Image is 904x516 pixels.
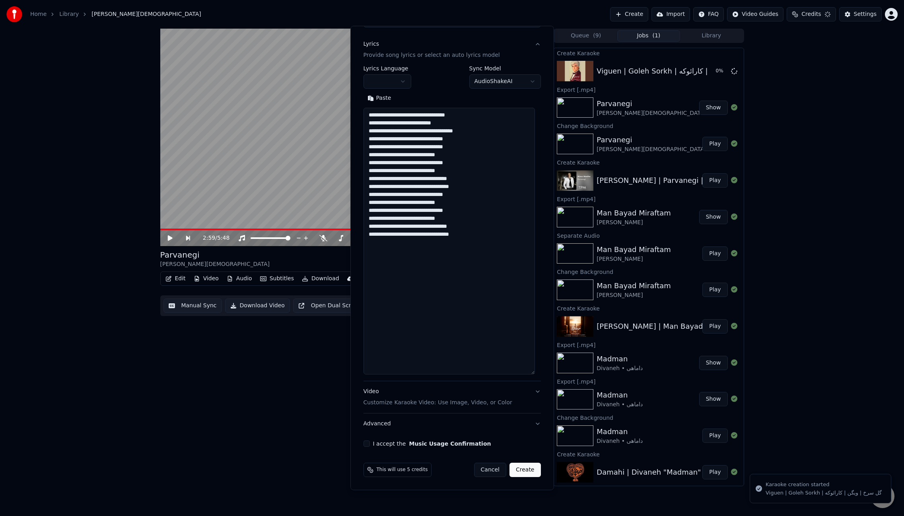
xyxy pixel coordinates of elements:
[364,66,411,71] label: Lyrics Language
[364,51,500,59] p: Provide song lyrics or select an auto lyrics model
[364,92,395,105] button: Paste
[409,441,491,446] button: I accept the
[509,463,541,477] button: Create
[377,467,428,473] span: This will use 5 credits
[364,40,379,48] div: Lyrics
[364,66,541,381] div: LyricsProvide song lyrics or select an auto lyrics model
[474,463,506,477] button: Cancel
[364,399,512,407] p: Customize Karaoke Video: Use Image, Video, or Color
[364,388,512,407] div: Video
[364,381,541,413] button: VideoCustomize Karaoke Video: Use Image, Video, or Color
[364,34,541,66] button: LyricsProvide song lyrics or select an auto lyrics model
[469,66,541,71] label: Sync Model
[364,413,541,434] button: Advanced
[373,441,491,446] label: I accept the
